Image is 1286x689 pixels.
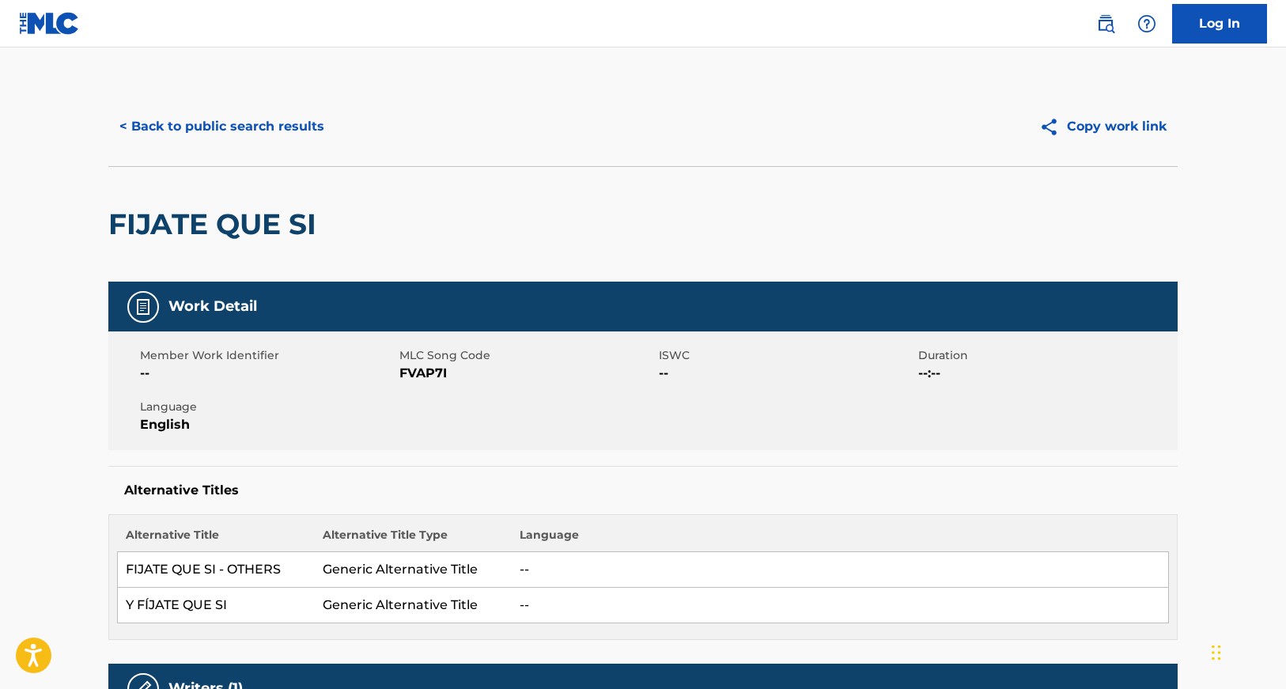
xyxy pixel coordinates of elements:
[1131,8,1163,40] div: Help
[1096,14,1115,33] img: search
[918,364,1174,383] span: --:--
[1137,14,1156,33] img: help
[399,364,655,383] span: FVAP7I
[108,107,335,146] button: < Back to public search results
[1028,107,1178,146] button: Copy work link
[1039,117,1067,137] img: Copy work link
[168,297,257,316] h5: Work Detail
[124,483,1162,498] h5: Alternative Titles
[19,12,80,35] img: MLC Logo
[118,552,315,588] td: FIJATE QUE SI - OTHERS
[140,415,395,434] span: English
[399,347,655,364] span: MLC Song Code
[315,527,512,552] th: Alternative Title Type
[315,552,512,588] td: Generic Alternative Title
[134,297,153,316] img: Work Detail
[118,588,315,623] td: Y FÍJATE QUE SI
[108,206,324,242] h2: FIJATE QUE SI
[918,347,1174,364] span: Duration
[1207,613,1286,689] iframe: Chat Widget
[659,364,914,383] span: --
[140,347,395,364] span: Member Work Identifier
[659,347,914,364] span: ISWC
[1212,629,1221,676] div: Drag
[512,588,1169,623] td: --
[315,588,512,623] td: Generic Alternative Title
[1172,4,1267,44] a: Log In
[1090,8,1121,40] a: Public Search
[512,527,1169,552] th: Language
[140,399,395,415] span: Language
[140,364,395,383] span: --
[118,527,315,552] th: Alternative Title
[512,552,1169,588] td: --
